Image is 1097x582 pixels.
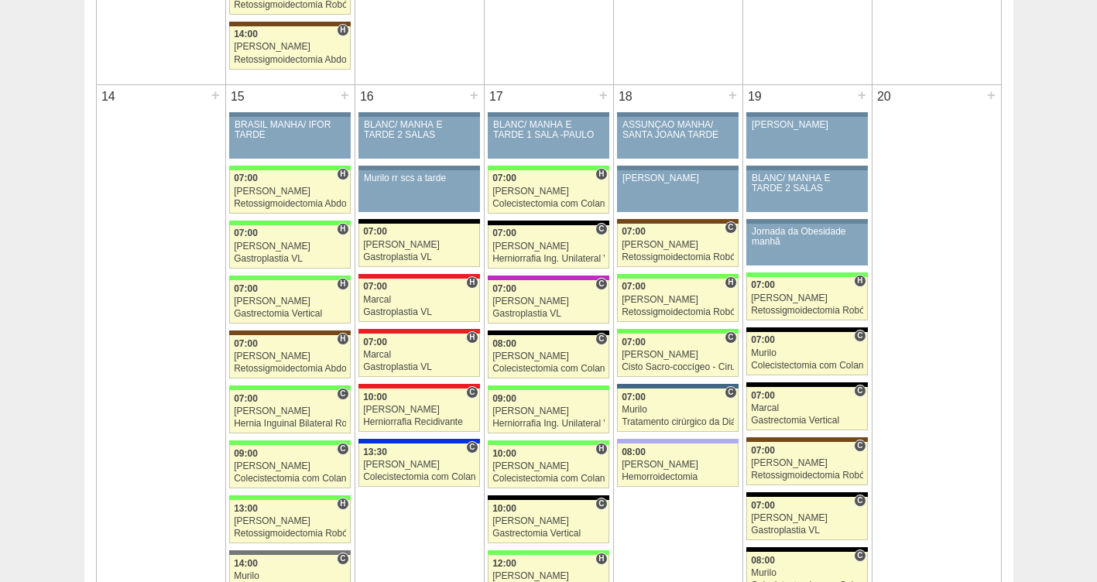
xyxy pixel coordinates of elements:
[622,417,734,427] div: Tratamento cirúrgico da Diástase do reto abdomem
[492,448,516,459] span: 10:00
[234,419,346,429] div: Hernia Inguinal Bilateral Robótica
[492,461,605,471] div: [PERSON_NAME]
[337,333,348,345] span: Hospital
[363,307,475,317] div: Gastroplastia VL
[358,117,479,159] a: BLANC/ MANHÃ E TARDE 2 SALAS
[751,568,863,578] div: Murilo
[746,277,867,320] a: H 07:00 [PERSON_NAME] Retossigmoidectomia Robótica
[617,334,738,377] a: C 07:00 [PERSON_NAME] Cisto Sacro-coccígeo - Cirurgia
[492,571,605,581] div: [PERSON_NAME]
[746,219,867,224] div: Key: Aviso
[617,166,738,170] div: Key: Aviso
[358,170,479,212] a: Murilo rr scs a tarde
[234,474,346,484] div: Colecistectomia com Colangiografia VL
[855,85,869,105] div: +
[363,295,475,305] div: Marcal
[363,252,475,262] div: Gastroplastia VL
[746,112,867,117] div: Key: Aviso
[234,448,258,459] span: 09:00
[363,350,475,360] div: Marcal
[622,460,734,470] div: [PERSON_NAME]
[746,547,867,552] div: Key: Blanc
[488,390,608,433] a: 09:00 [PERSON_NAME] Herniorrafia Ing. Unilateral VL
[209,85,222,105] div: +
[595,168,607,180] span: Hospital
[358,439,479,443] div: Key: São Luiz - Itaim
[229,390,350,433] a: C 07:00 [PERSON_NAME] Hernia Inguinal Bilateral Robótica
[229,500,350,543] a: H 13:00 [PERSON_NAME] Retossigmoidectomia Robótica
[363,240,475,250] div: [PERSON_NAME]
[622,307,734,317] div: Retossigmoidectomia Robótica
[229,335,350,378] a: H 07:00 [PERSON_NAME] Retossigmoidectomia Abdominal VL
[488,550,608,555] div: Key: Brasil
[337,168,348,180] span: Hospital
[492,228,516,238] span: 07:00
[492,173,516,183] span: 07:00
[493,120,604,140] div: BLANC/ MANHÃ E TARDE 1 SALA -PAULO
[358,389,479,432] a: C 10:00 [PERSON_NAME] Herniorrafia Recidivante
[358,384,479,389] div: Key: Assunção
[488,445,608,488] a: H 10:00 [PERSON_NAME] Colecistectomia com Colangiografia VL
[595,333,607,345] span: Consultório
[229,276,350,280] div: Key: Brasil
[746,327,867,332] div: Key: Blanc
[488,225,608,269] a: C 07:00 [PERSON_NAME] Herniorrafia Ing. Unilateral VL
[854,549,866,562] span: Consultório
[229,280,350,324] a: H 07:00 [PERSON_NAME] Gastrectomia Vertical
[492,364,605,374] div: Colecistectomia com Colangiografia VL
[488,440,608,445] div: Key: Brasil
[752,120,862,130] div: [PERSON_NAME]
[466,276,478,289] span: Hospital
[595,443,607,455] span: Hospital
[234,254,346,264] div: Gastroplastia VL
[622,173,733,183] div: [PERSON_NAME]
[726,85,739,105] div: +
[595,278,607,290] span: Consultório
[622,281,646,292] span: 07:00
[751,361,863,371] div: Colecistectomia com Colangiografia VL
[358,274,479,279] div: Key: Assunção
[622,252,734,262] div: Retossigmoidectomia Robótica
[488,276,608,280] div: Key: Maria Braido
[363,472,475,482] div: Colecistectomia com Colangiografia VL
[488,330,608,335] div: Key: Blanc
[617,329,738,334] div: Key: Brasil
[617,389,738,432] a: C 07:00 Murilo Tratamento cirúrgico da Diástase do reto abdomem
[337,278,348,290] span: Hospital
[234,228,258,238] span: 07:00
[488,221,608,225] div: Key: Blanc
[229,385,350,390] div: Key: Brasil
[234,199,346,209] div: Retossigmoidectomia Abdominal VL
[234,503,258,514] span: 13:00
[234,296,346,306] div: [PERSON_NAME]
[363,460,475,470] div: [PERSON_NAME]
[363,392,387,402] span: 10:00
[234,173,258,183] span: 07:00
[337,24,348,36] span: Hospital
[617,443,738,487] a: 08:00 [PERSON_NAME] Hemorroidectomia
[751,348,863,358] div: Murilo
[492,338,516,349] span: 08:00
[725,276,736,289] span: Hospital
[595,498,607,510] span: Consultório
[751,471,863,481] div: Retossigmoidectomia Robótica
[854,275,866,287] span: Hospital
[234,338,258,349] span: 07:00
[622,350,734,360] div: [PERSON_NAME]
[725,331,736,344] span: Consultório
[363,417,475,427] div: Herniorrafia Recidivante
[617,279,738,322] a: H 07:00 [PERSON_NAME] Retossigmoidectomia Robótica
[622,362,734,372] div: Cisto Sacro-coccígeo - Cirurgia
[229,495,350,500] div: Key: Brasil
[622,295,734,305] div: [PERSON_NAME]
[229,166,350,170] div: Key: Brasil
[751,458,863,468] div: [PERSON_NAME]
[492,558,516,569] span: 12:00
[746,272,867,277] div: Key: Brasil
[488,385,608,390] div: Key: Brasil
[622,447,646,457] span: 08:00
[617,224,738,267] a: C 07:00 [PERSON_NAME] Retossigmoidectomia Robótica
[466,331,478,344] span: Hospital
[854,495,866,507] span: Consultório
[751,445,775,456] span: 07:00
